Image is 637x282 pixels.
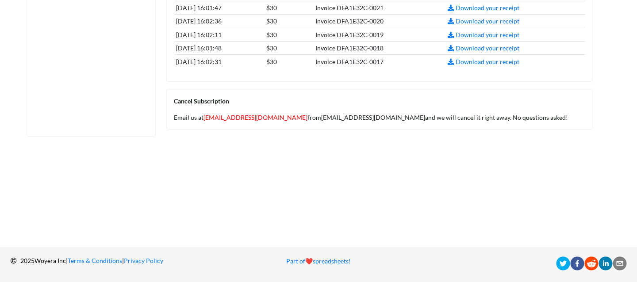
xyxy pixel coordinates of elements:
a: Download your receipt [447,44,519,52]
span: heart [305,257,313,265]
td: Invoice DFA1E32C-0018 [313,41,445,54]
a: Terms & Conditions [68,257,122,264]
button: twitter [556,256,570,273]
a: Download your receipt [447,58,519,65]
a: Part ofheartspreadsheets! [286,257,351,265]
td: [DATE] 16:02:36 [174,15,265,28]
button: linkedin [599,256,613,273]
div: Email us at from [EMAIL_ADDRESS][DOMAIN_NAME] and we will cancel it right away. No questions asked! [174,113,585,122]
td: $30 [265,55,314,68]
td: Invoice DFA1E32C-0017 [313,55,445,68]
td: $30 [265,28,314,41]
span: Cancel Subscription [174,97,229,105]
td: Invoice DFA1E32C-0020 [313,15,445,28]
a: Privacy Policy [124,257,163,264]
td: [DATE] 16:01:48 [174,41,265,54]
td: [DATE] 16:02:31 [174,55,265,68]
a: Download your receipt [447,17,519,25]
p: | | [10,256,203,265]
td: $30 [265,41,314,54]
span: 2025 Woyera Inc [10,257,66,264]
button: facebook [570,256,584,273]
button: reddit [584,256,599,273]
a: Download your receipt [447,31,519,38]
td: [DATE] 16:02:11 [174,28,265,41]
td: $30 [265,15,314,28]
td: Invoice DFA1E32C-0021 [313,1,445,14]
td: Invoice DFA1E32C-0019 [313,28,445,41]
td: [DATE] 16:01:47 [174,1,265,14]
a: Download your receipt [447,4,519,11]
td: $30 [265,1,314,14]
a: [EMAIL_ADDRESS][DOMAIN_NAME] [203,114,307,121]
